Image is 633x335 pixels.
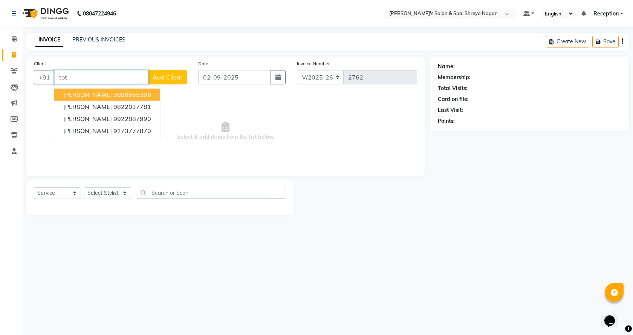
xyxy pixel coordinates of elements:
[35,33,63,47] a: INVOICE
[546,36,589,47] button: Create New
[19,3,71,24] img: logo
[438,63,455,70] div: Name:
[438,117,455,125] div: Points:
[438,73,471,81] div: Membership:
[113,91,151,98] ngb-highlight: 9890665306
[593,10,619,18] span: Reception
[438,95,469,103] div: Card on file:
[54,70,148,84] input: Search by Name/Mobile/Email/Code
[148,70,187,84] button: Add Client
[63,115,112,122] span: [PERSON_NAME]
[63,91,112,98] span: [PERSON_NAME]
[297,60,330,67] label: Invoice Number
[438,84,468,92] div: Total Visits:
[113,103,151,110] ngb-highlight: 9822037781
[198,60,208,67] label: Date
[63,103,112,110] span: [PERSON_NAME]
[72,36,125,43] a: PREVIOUS INVOICES
[601,305,625,327] iframe: chat widget
[113,127,151,135] ngb-highlight: 9273777870
[83,3,116,24] b: 08047224946
[592,36,619,47] button: Save
[34,93,417,169] span: Select & add items from the list below
[34,70,55,84] button: +91
[153,73,182,81] span: Add Client
[113,115,151,122] ngb-highlight: 9922887990
[63,127,112,135] span: [PERSON_NAME]
[438,106,463,114] div: Last Visit:
[34,60,46,67] label: Client
[137,187,286,199] input: Search or Scan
